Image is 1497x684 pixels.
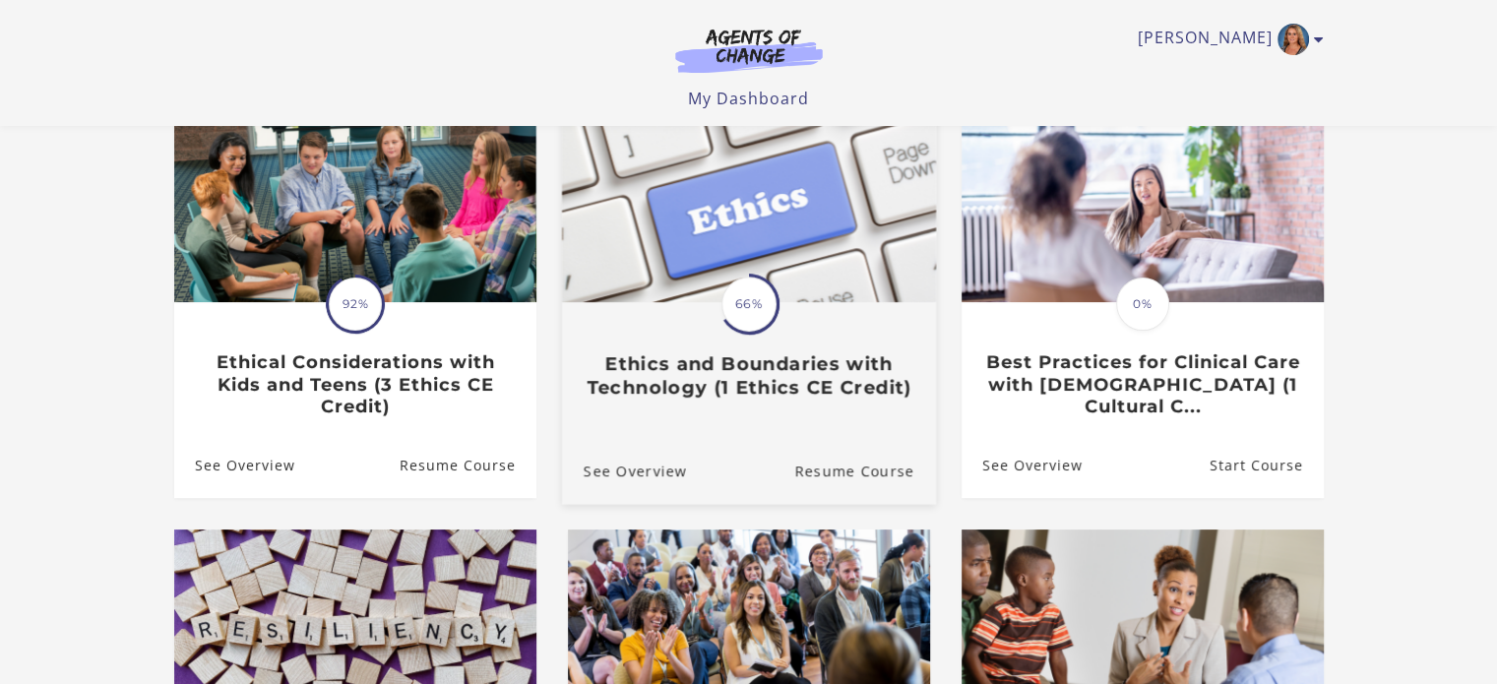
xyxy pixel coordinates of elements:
a: Ethics and Boundaries with Technology (1 Ethics CE Credit): Resume Course [794,438,936,504]
h3: Ethical Considerations with Kids and Teens (3 Ethics CE Credit) [195,351,515,418]
a: Ethical Considerations with Kids and Teens (3 Ethics CE Credit): See Overview [174,434,295,498]
img: Agents of Change Logo [655,28,843,73]
a: My Dashboard [688,88,809,109]
h3: Ethics and Boundaries with Technology (1 Ethics CE Credit) [583,353,913,399]
a: Ethical Considerations with Kids and Teens (3 Ethics CE Credit): Resume Course [399,434,535,498]
a: Best Practices for Clinical Care with Asian Americans (1 Cultural C...: See Overview [962,434,1083,498]
a: Best Practices for Clinical Care with Asian Americans (1 Cultural C...: Resume Course [1209,434,1323,498]
a: Toggle menu [1138,24,1314,55]
a: Ethics and Boundaries with Technology (1 Ethics CE Credit): See Overview [561,438,686,504]
span: 92% [329,278,382,331]
h3: Best Practices for Clinical Care with [DEMOGRAPHIC_DATA] (1 Cultural C... [982,351,1302,418]
span: 66% [721,277,777,332]
span: 0% [1116,278,1169,331]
